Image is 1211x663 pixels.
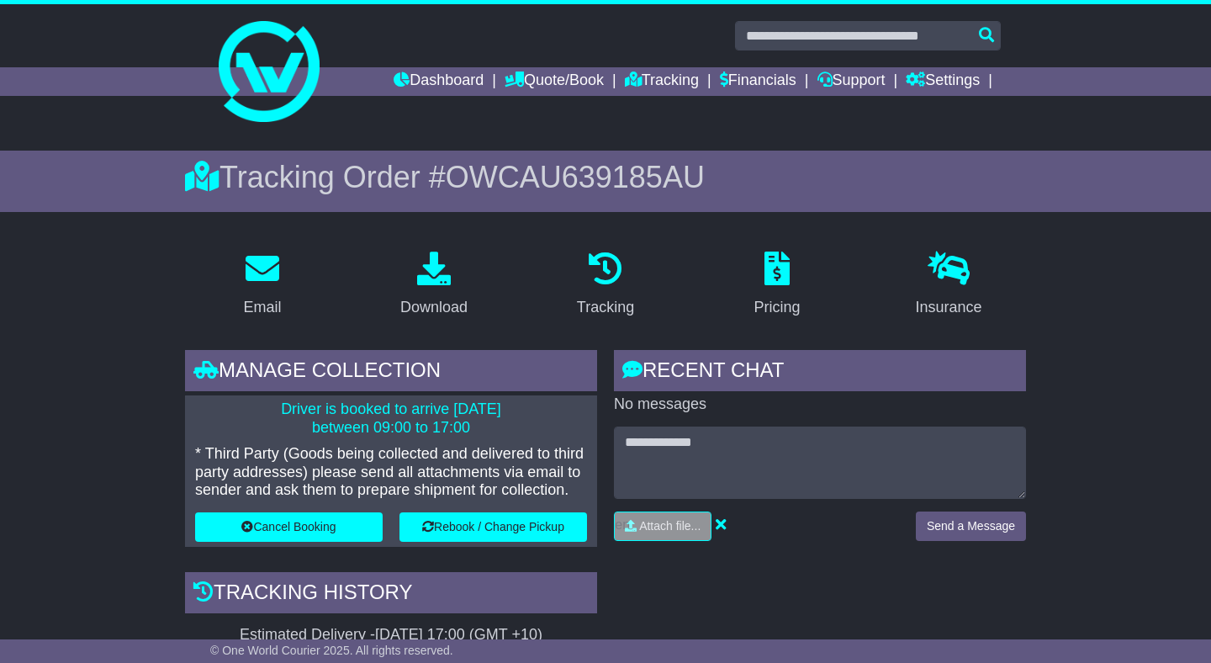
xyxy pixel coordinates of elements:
div: [DATE] 17:00 (GMT +10) [375,626,542,644]
div: Tracking Order # [185,159,1026,195]
span: OWCAU639185AU [446,160,705,194]
div: Email [243,296,281,319]
a: Tracking [566,246,645,325]
a: Insurance [904,246,992,325]
a: Download [389,246,479,325]
a: Pricing [743,246,811,325]
div: RECENT CHAT [614,350,1026,395]
div: Download [400,296,468,319]
div: Tracking [577,296,634,319]
button: Cancel Booking [195,512,383,542]
a: Quote/Book [505,67,604,96]
div: Pricing [754,296,800,319]
p: No messages [614,395,1026,414]
a: Settings [906,67,980,96]
div: Estimated Delivery - [185,626,597,644]
div: Insurance [915,296,981,319]
div: Tracking history [185,572,597,618]
button: Send a Message [916,512,1026,541]
p: Driver is booked to arrive [DATE] between 09:00 to 17:00 [195,400,587,437]
a: Support [817,67,886,96]
a: Tracking [625,67,699,96]
span: © One World Courier 2025. All rights reserved. [210,644,453,657]
a: Dashboard [394,67,484,96]
button: Rebook / Change Pickup [399,512,587,542]
div: Manage collection [185,350,597,395]
a: Email [232,246,292,325]
p: * Third Party (Goods being collected and delivered to third party addresses) please send all atta... [195,445,587,500]
a: Financials [720,67,796,96]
